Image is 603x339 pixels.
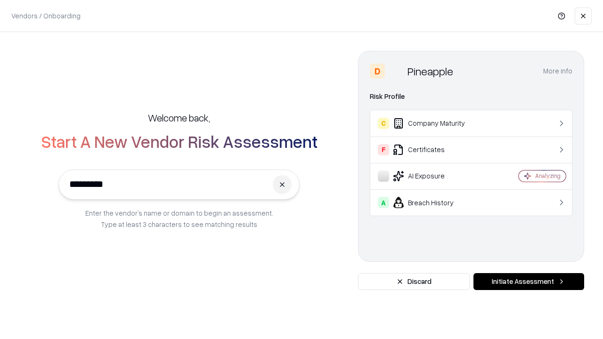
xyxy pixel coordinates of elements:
[370,64,385,79] div: D
[378,197,389,208] div: A
[543,63,572,80] button: More info
[378,118,389,129] div: C
[378,144,389,155] div: F
[407,64,453,79] div: Pineapple
[378,197,490,208] div: Breach History
[378,170,490,182] div: AI Exposure
[358,273,470,290] button: Discard
[535,172,561,180] div: Analyzing
[11,11,81,21] p: Vendors / Onboarding
[41,132,318,151] h2: Start A New Vendor Risk Assessment
[378,118,490,129] div: Company Maturity
[473,273,584,290] button: Initiate Assessment
[389,64,404,79] img: Pineapple
[148,111,210,124] h5: Welcome back,
[370,91,572,102] div: Risk Profile
[378,144,490,155] div: Certificates
[85,207,273,230] p: Enter the vendor’s name or domain to begin an assessment. Type at least 3 characters to see match...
